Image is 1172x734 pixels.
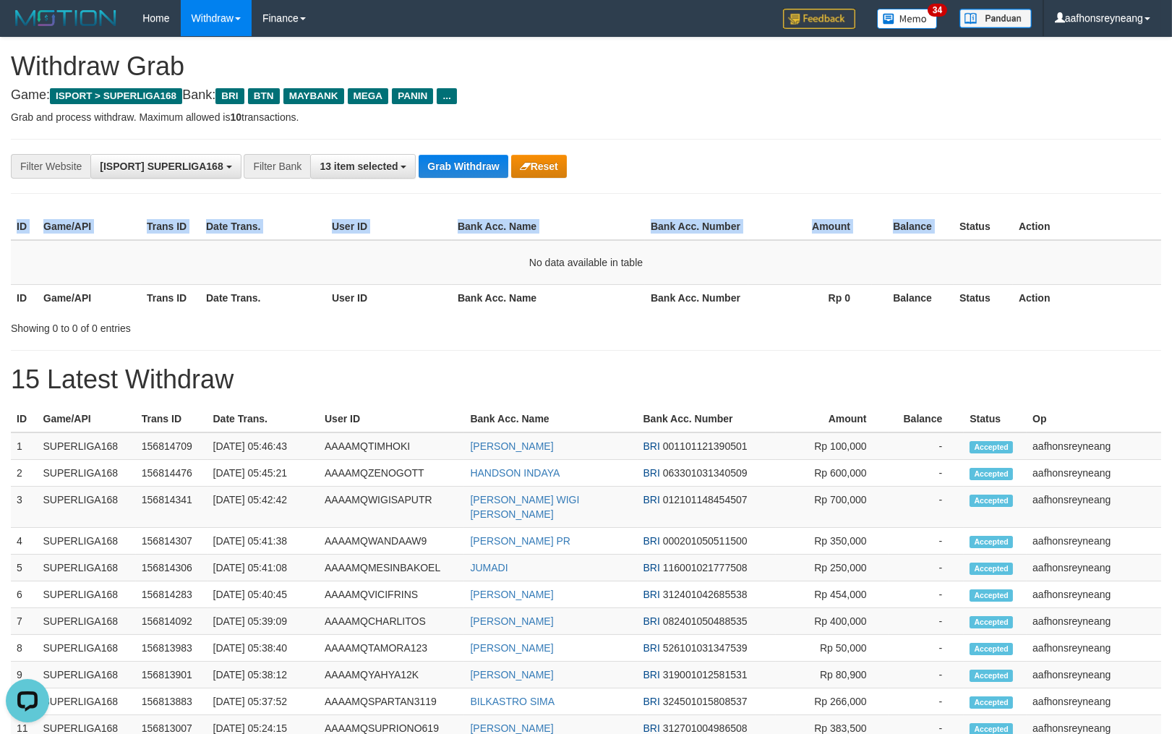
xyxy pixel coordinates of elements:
button: Open LiveChat chat widget [6,6,49,49]
span: Accepted [970,696,1013,709]
th: Date Trans. [200,213,326,240]
span: ISPORT > SUPERLIGA168 [50,88,182,104]
td: 156813883 [136,688,208,715]
button: Grab Withdraw [419,155,508,178]
td: SUPERLIGA168 [38,460,136,487]
td: AAAAMQMESINBAKOEL [319,555,464,581]
td: [DATE] 05:41:08 [208,555,320,581]
td: 156814709 [136,432,208,460]
td: aafhonsreyneang [1027,460,1161,487]
th: Amount [748,213,872,240]
th: Bank Acc. Name [452,284,645,311]
td: 1 [11,432,38,460]
th: Bank Acc. Number [645,284,748,311]
td: - [889,581,964,608]
td: - [889,460,964,487]
td: [DATE] 05:46:43 [208,432,320,460]
th: Status [954,284,1013,311]
h4: Game: Bank: [11,88,1161,103]
th: Balance [872,213,954,240]
th: Balance [872,284,954,311]
td: aafhonsreyneang [1027,555,1161,581]
span: Accepted [970,670,1013,682]
a: [PERSON_NAME] [470,589,553,600]
span: BRI [643,440,660,452]
th: Op [1027,406,1161,432]
img: MOTION_logo.png [11,7,121,29]
span: BRI [643,696,660,707]
td: [DATE] 05:45:21 [208,460,320,487]
span: Accepted [970,495,1013,507]
span: Copy 000201050511500 to clipboard [663,535,748,547]
button: [ISPORT] SUPERLIGA168 [90,154,241,179]
td: aafhonsreyneang [1027,432,1161,460]
img: Feedback.jpg [783,9,855,29]
span: Accepted [970,616,1013,628]
div: Filter Website [11,154,90,179]
span: ... [437,88,456,104]
th: Action [1013,284,1161,311]
td: SUPERLIGA168 [38,662,136,688]
a: [PERSON_NAME] [470,669,553,680]
td: 6 [11,581,38,608]
th: ID [11,406,38,432]
td: [DATE] 05:38:12 [208,662,320,688]
td: AAAAMQYAHYA12K [319,662,464,688]
span: Accepted [970,643,1013,655]
td: Rp 350,000 [776,528,888,555]
td: Rp 400,000 [776,608,888,635]
th: ID [11,213,38,240]
td: 4 [11,528,38,555]
td: - [889,432,964,460]
th: Bank Acc. Number [638,406,777,432]
td: - [889,662,964,688]
td: [DATE] 05:40:45 [208,581,320,608]
th: Rp 0 [748,284,872,311]
span: [ISPORT] SUPERLIGA168 [100,161,223,172]
td: 8 [11,635,38,662]
th: Balance [889,406,964,432]
th: Date Trans. [208,406,320,432]
span: Copy 082401050488535 to clipboard [663,615,748,627]
a: [PERSON_NAME] [470,642,553,654]
button: 13 item selected [310,154,416,179]
td: SUPERLIGA168 [38,432,136,460]
a: [PERSON_NAME] WIGI [PERSON_NAME] [470,494,579,520]
td: AAAAMQWIGISAPUTR [319,487,464,528]
td: aafhonsreyneang [1027,608,1161,635]
th: ID [11,284,38,311]
span: BRI [215,88,244,104]
td: - [889,635,964,662]
td: aafhonsreyneang [1027,581,1161,608]
th: Bank Acc. Name [464,406,637,432]
span: BRI [643,562,660,573]
td: aafhonsreyneang [1027,528,1161,555]
td: Rp 600,000 [776,460,888,487]
td: AAAAMQVICIFRINS [319,581,464,608]
td: SUPERLIGA168 [38,635,136,662]
span: Copy 012101148454507 to clipboard [663,494,748,505]
span: Copy 319001012581531 to clipboard [663,669,748,680]
div: Filter Bank [244,154,310,179]
span: Accepted [970,536,1013,548]
span: BRI [643,722,660,734]
td: AAAAMQCHARLITOS [319,608,464,635]
a: [PERSON_NAME] [470,440,553,452]
th: Amount [776,406,888,432]
td: aafhonsreyneang [1027,487,1161,528]
span: BRI [643,467,660,479]
h1: Withdraw Grab [11,52,1161,81]
span: Accepted [970,563,1013,575]
a: HANDSON INDAYA [470,467,560,479]
span: 34 [928,4,947,17]
td: aafhonsreyneang [1027,635,1161,662]
td: aafhonsreyneang [1027,662,1161,688]
td: 156814307 [136,528,208,555]
td: 156813983 [136,635,208,662]
span: Copy 063301031340509 to clipboard [663,467,748,479]
th: Game/API [38,213,141,240]
th: Trans ID [141,213,200,240]
span: Accepted [970,441,1013,453]
a: [PERSON_NAME] [470,722,553,734]
th: Game/API [38,406,136,432]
